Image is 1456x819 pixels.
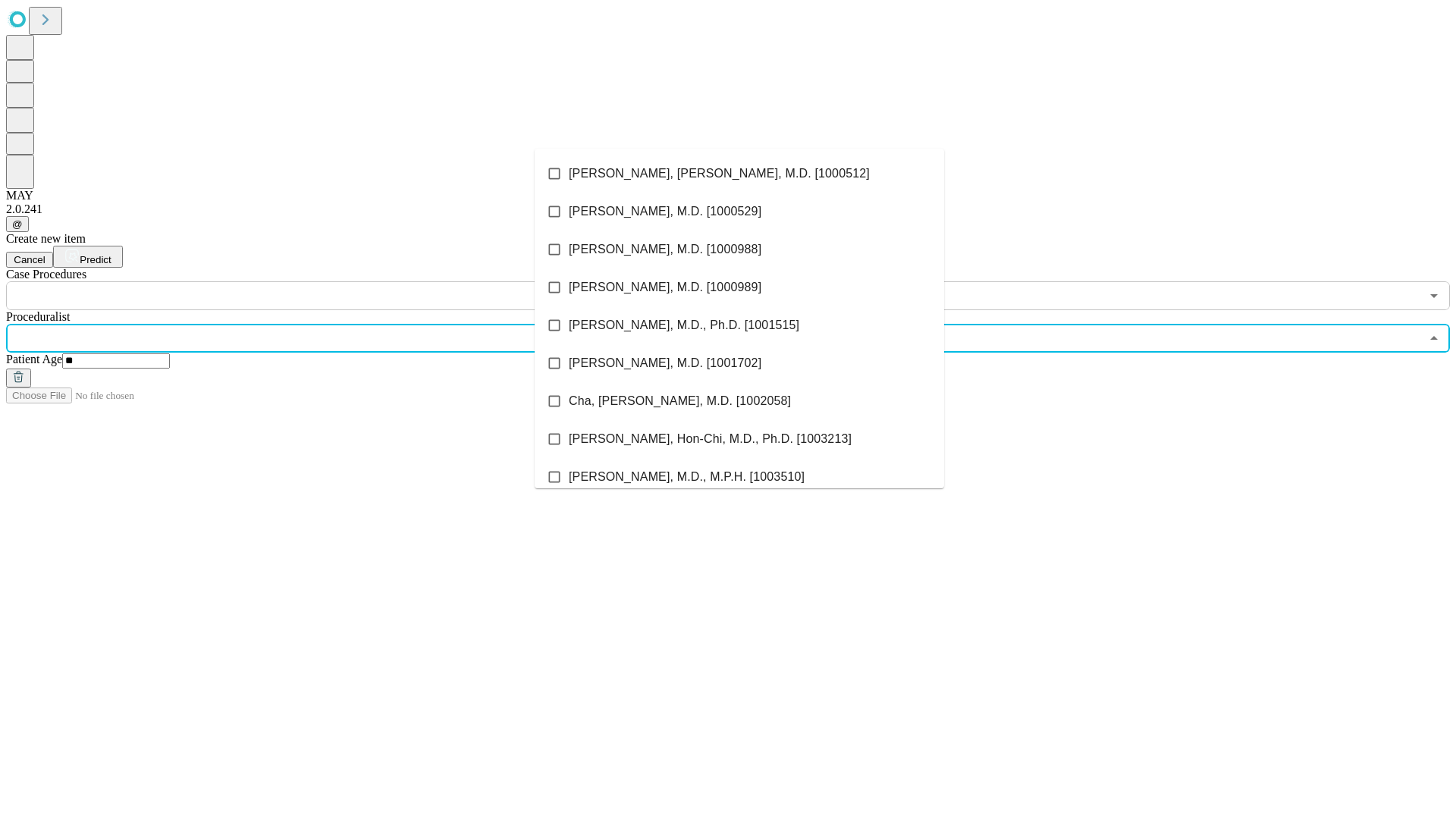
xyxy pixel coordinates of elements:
[6,202,1450,216] div: 2.0.241
[569,202,761,221] span: [PERSON_NAME], M.D. [1000529]
[6,189,1450,202] div: MAY
[53,246,123,268] button: Predict
[569,354,761,372] span: [PERSON_NAME], M.D. [1001702]
[80,254,111,265] span: Predict
[14,254,45,265] span: Cancel
[6,252,53,268] button: Cancel
[569,240,761,259] span: [PERSON_NAME], M.D. [1000988]
[569,316,799,334] span: [PERSON_NAME], M.D., Ph.D. [1001515]
[12,218,23,230] span: @
[569,165,870,183] span: [PERSON_NAME], [PERSON_NAME], M.D. [1000512]
[1423,285,1445,306] button: Open
[6,232,86,245] span: Create new item
[569,468,805,486] span: [PERSON_NAME], M.D., M.P.H. [1003510]
[569,430,852,448] span: [PERSON_NAME], Hon-Chi, M.D., Ph.D. [1003213]
[6,310,70,323] span: Proceduralist
[569,392,791,410] span: Cha, [PERSON_NAME], M.D. [1002058]
[6,268,86,281] span: Scheduled Procedure
[1423,328,1445,349] button: Close
[569,278,761,297] span: [PERSON_NAME], M.D. [1000989]
[6,353,62,366] span: Patient Age
[6,216,29,232] button: @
